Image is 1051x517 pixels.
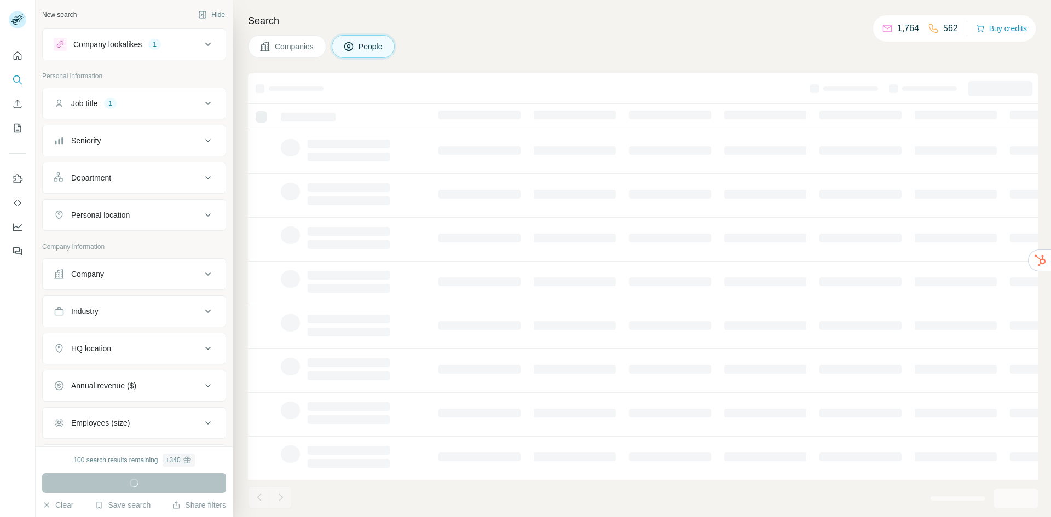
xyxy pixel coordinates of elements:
[148,39,161,49] div: 1
[9,217,26,237] button: Dashboard
[9,193,26,213] button: Use Surfe API
[71,210,130,220] div: Personal location
[42,242,226,252] p: Company information
[166,455,181,465] div: + 340
[43,261,226,287] button: Company
[9,169,26,189] button: Use Surfe on LinkedIn
[43,31,226,57] button: Company lookalikes1
[9,241,26,261] button: Feedback
[9,46,26,66] button: Quick start
[42,10,77,20] div: New search
[976,21,1027,36] button: Buy credits
[71,417,130,428] div: Employees (size)
[172,499,226,510] button: Share filters
[43,90,226,117] button: Job title1
[71,269,104,280] div: Company
[43,335,226,362] button: HQ location
[71,172,111,183] div: Department
[897,22,919,35] p: 1,764
[43,127,226,154] button: Seniority
[275,41,315,52] span: Companies
[43,202,226,228] button: Personal location
[359,41,384,52] span: People
[43,298,226,324] button: Industry
[943,22,958,35] p: 562
[73,39,142,50] div: Company lookalikes
[190,7,233,23] button: Hide
[95,499,151,510] button: Save search
[71,98,97,109] div: Job title
[9,70,26,90] button: Search
[71,306,99,317] div: Industry
[43,165,226,191] button: Department
[71,135,101,146] div: Seniority
[104,98,117,108] div: 1
[248,13,1038,28] h4: Search
[71,380,136,391] div: Annual revenue ($)
[42,499,73,510] button: Clear
[9,94,26,114] button: Enrich CSV
[73,454,194,467] div: 100 search results remaining
[42,71,226,81] p: Personal information
[9,118,26,138] button: My lists
[43,373,226,399] button: Annual revenue ($)
[71,343,111,354] div: HQ location
[43,410,226,436] button: Employees (size)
